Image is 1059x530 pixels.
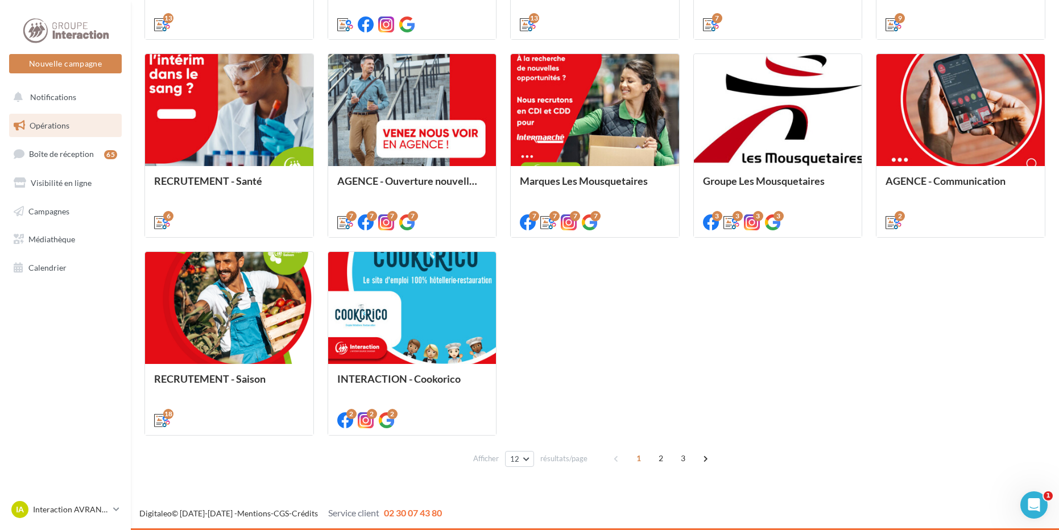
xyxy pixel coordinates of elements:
p: Interaction AVRANCHES [33,504,109,515]
div: 7 [529,211,539,221]
div: 18 [163,409,173,419]
iframe: Intercom live chat [1020,491,1048,519]
span: Service client [328,507,379,518]
span: Afficher [473,453,499,464]
a: Digitaleo [139,508,172,518]
div: 7 [549,211,560,221]
span: Boîte de réception [29,149,94,159]
span: résultats/page [540,453,588,464]
span: 1 [1044,491,1053,500]
div: 2 [346,409,357,419]
div: INTERACTION - Cookorico [337,373,487,396]
a: Campagnes [7,200,124,223]
div: 7 [367,211,377,221]
button: Notifications [7,85,119,109]
div: 7 [408,211,418,221]
div: 3 [712,211,722,221]
div: 6 [163,211,173,221]
div: 13 [163,13,173,23]
div: 7 [590,211,601,221]
a: IA Interaction AVRANCHES [9,499,122,520]
a: Visibilité en ligne [7,171,124,195]
span: 3 [674,449,692,467]
span: Notifications [30,92,76,102]
div: AGENCE - Communication [886,175,1036,198]
span: © [DATE]-[DATE] - - - [139,508,442,518]
span: 1 [630,449,648,467]
a: Crédits [292,508,318,518]
div: 2 [367,409,377,419]
div: 7 [712,13,722,23]
div: 3 [733,211,743,221]
div: 13 [529,13,539,23]
div: Groupe Les Mousquetaires [703,175,853,198]
span: Visibilité en ligne [31,178,92,188]
span: 02 30 07 43 80 [384,507,442,518]
div: AGENCE - Ouverture nouvelle agence [337,175,487,198]
a: Mentions [237,508,271,518]
a: CGS [274,508,289,518]
button: 12 [505,451,534,467]
div: 3 [753,211,763,221]
div: 3 [773,211,784,221]
div: RECRUTEMENT - Saison [154,373,304,396]
div: 7 [387,211,398,221]
button: Nouvelle campagne [9,54,122,73]
a: Calendrier [7,256,124,280]
span: 2 [652,449,670,467]
div: 7 [346,211,357,221]
div: 9 [895,13,905,23]
span: IA [16,504,24,515]
div: Marques Les Mousquetaires [520,175,670,198]
div: 7 [570,211,580,221]
div: 2 [895,211,905,221]
div: 2 [387,409,398,419]
a: Boîte de réception65 [7,142,124,166]
a: Opérations [7,114,124,138]
a: Médiathèque [7,227,124,251]
span: Médiathèque [28,234,75,244]
span: Campagnes [28,206,69,216]
span: 12 [510,454,520,463]
span: Calendrier [28,263,67,272]
span: Opérations [30,121,69,130]
div: 65 [104,150,117,159]
div: RECRUTEMENT - Santé [154,175,304,198]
